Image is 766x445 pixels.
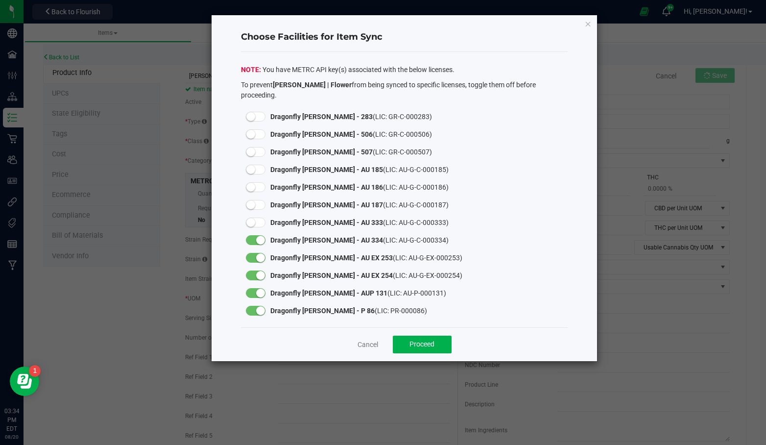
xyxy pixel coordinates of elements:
strong: Dragonfly [PERSON_NAME] - AU 186 [270,183,383,191]
strong: Dragonfly [PERSON_NAME] - 507 [270,148,373,156]
span: (LIC: AU-G-C-000187) [270,201,449,209]
strong: Dragonfly [PERSON_NAME] - AUP 131 [270,289,387,297]
span: Proceed [409,340,434,348]
iframe: Resource center [10,367,39,396]
span: (LIC: AU-G-C-000185) [270,166,449,173]
strong: Dragonfly [PERSON_NAME] - AU 334 [270,236,383,244]
span: (LIC: AU-G-EX-000254) [270,272,462,279]
p: To prevent from being synced to specific licenses, toggle them off before proceeding. [241,80,568,100]
span: (LIC: AU-G-EX-000253) [270,254,462,262]
strong: Dragonfly [PERSON_NAME] - 506 [270,130,373,138]
span: (LIC: PR-000086) [270,307,427,315]
strong: Dragonfly [PERSON_NAME] - AU EX 253 [270,254,393,262]
iframe: Resource center unread badge [29,365,41,377]
span: (LIC: AU-G-C-000186) [270,183,449,191]
span: (LIC: AU-G-C-000334) [270,236,449,244]
a: Cancel [358,340,378,349]
strong: Dragonfly [PERSON_NAME] - P 86 [270,307,375,315]
div: You have METRC API key(s) associated with the below licenses. [241,65,568,103]
span: (LIC: GR-C-000507) [270,148,432,156]
span: (LIC: AU-G-C-000333) [270,219,449,226]
span: (LIC: GR-C-000283) [270,113,432,121]
strong: Dragonfly [PERSON_NAME] - AU 185 [270,166,383,173]
strong: Dragonfly [PERSON_NAME] - AU 333 [270,219,383,226]
span: (LIC: GR-C-000506) [270,130,432,138]
strong: Dragonfly [PERSON_NAME] - 283 [270,113,373,121]
strong: Dragonfly [PERSON_NAME] - AU EX 254 [270,272,393,279]
button: Close modal [585,18,592,29]
strong: Dragonfly [PERSON_NAME] - AU 187 [270,201,383,209]
span: (LIC: AU-P-000131) [270,289,446,297]
button: Proceed [393,336,452,353]
strong: [PERSON_NAME] | Flower [273,81,352,89]
h4: Choose Facilities for Item Sync [241,31,568,44]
